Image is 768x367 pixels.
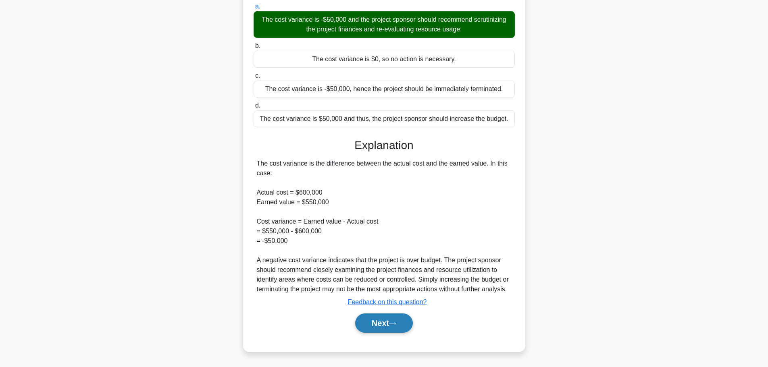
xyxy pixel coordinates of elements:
span: d. [255,102,260,109]
button: Next [355,313,413,333]
h3: Explanation [258,139,510,152]
span: a. [255,3,260,10]
div: The cost variance is $0, so no action is necessary. [254,51,515,68]
a: Feedback on this question? [348,299,427,305]
span: b. [255,42,260,49]
span: c. [255,72,260,79]
div: The cost variance is -$50,000 and the project sponsor should recommend scrutinizing the project f... [254,11,515,38]
div: The cost variance is the difference between the actual cost and the earned value. In this case: A... [257,159,512,294]
div: The cost variance is $50,000 and thus, the project sponsor should increase the budget. [254,110,515,127]
div: The cost variance is -$50,000, hence the project should be immediately terminated. [254,81,515,97]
